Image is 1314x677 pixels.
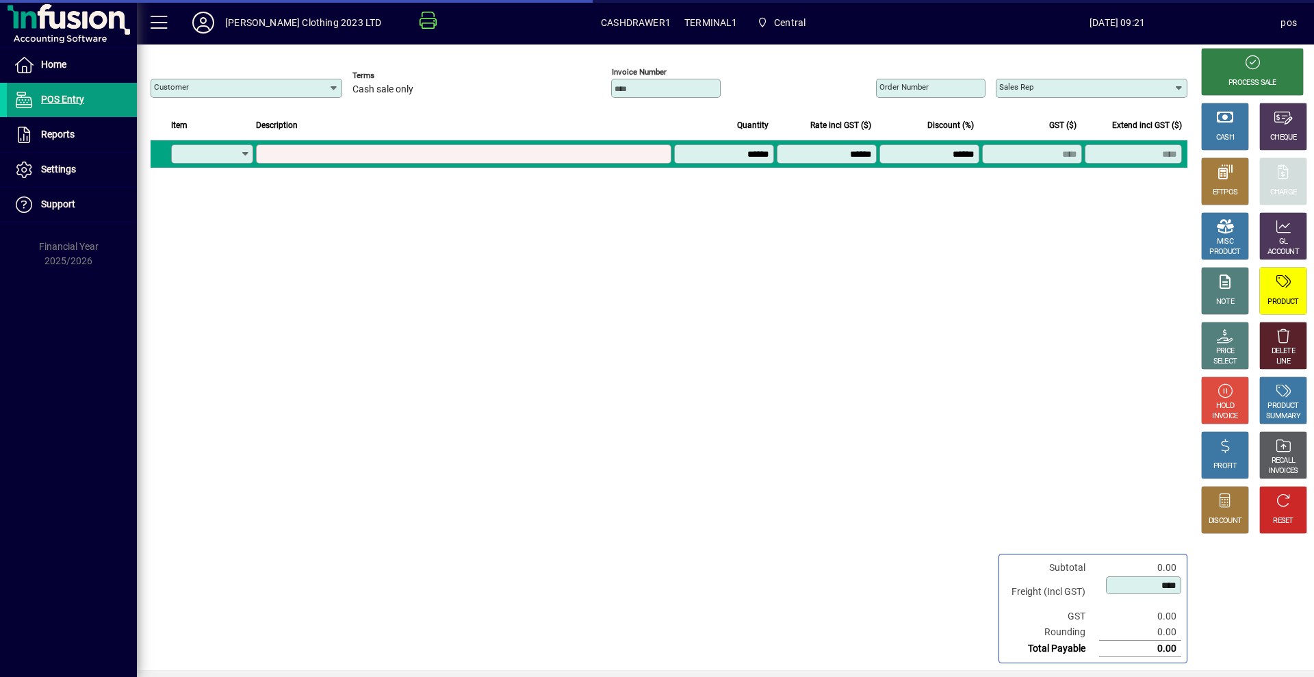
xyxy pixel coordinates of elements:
[1005,641,1099,657] td: Total Payable
[737,118,769,133] span: Quantity
[774,12,806,34] span: Central
[7,48,137,82] a: Home
[1213,461,1237,472] div: PROFIT
[1270,188,1297,198] div: CHARGE
[1099,609,1181,624] td: 0.00
[41,199,75,209] span: Support
[41,164,76,175] span: Settings
[751,10,812,35] span: Central
[1005,624,1099,641] td: Rounding
[352,84,413,95] span: Cash sale only
[1272,346,1295,357] div: DELETE
[41,129,75,140] span: Reports
[352,71,435,80] span: Terms
[1005,576,1099,609] td: Freight (Incl GST)
[1099,641,1181,657] td: 0.00
[256,118,298,133] span: Description
[1213,357,1237,367] div: SELECT
[171,118,188,133] span: Item
[954,12,1281,34] span: [DATE] 09:21
[1273,516,1293,526] div: RESET
[1112,118,1182,133] span: Extend incl GST ($)
[1228,78,1276,88] div: PROCESS SALE
[1268,466,1298,476] div: INVOICES
[181,10,225,35] button: Profile
[1272,456,1296,466] div: RECALL
[1005,609,1099,624] td: GST
[1099,624,1181,641] td: 0.00
[1216,401,1234,411] div: HOLD
[1267,401,1298,411] div: PRODUCT
[1216,346,1235,357] div: PRICE
[810,118,871,133] span: Rate incl GST ($)
[1267,247,1299,257] div: ACCOUNT
[1266,411,1300,422] div: SUMMARY
[1280,12,1297,34] div: pos
[1212,411,1237,422] div: INVOICE
[684,12,738,34] span: TERMINAL1
[1209,247,1240,257] div: PRODUCT
[612,67,667,77] mat-label: Invoice number
[1213,188,1238,198] div: EFTPOS
[41,94,84,105] span: POS Entry
[999,82,1033,92] mat-label: Sales rep
[1279,237,1288,247] div: GL
[41,59,66,70] span: Home
[1209,516,1241,526] div: DISCOUNT
[1216,297,1234,307] div: NOTE
[1049,118,1077,133] span: GST ($)
[1099,560,1181,576] td: 0.00
[1005,560,1099,576] td: Subtotal
[1276,357,1290,367] div: LINE
[7,118,137,152] a: Reports
[1270,133,1296,143] div: CHEQUE
[154,82,189,92] mat-label: Customer
[601,12,671,34] span: CASHDRAWER1
[927,118,974,133] span: Discount (%)
[7,153,137,187] a: Settings
[225,12,381,34] div: [PERSON_NAME] Clothing 2023 LTD
[7,188,137,222] a: Support
[879,82,929,92] mat-label: Order number
[1216,133,1234,143] div: CASH
[1267,297,1298,307] div: PRODUCT
[1217,237,1233,247] div: MISC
